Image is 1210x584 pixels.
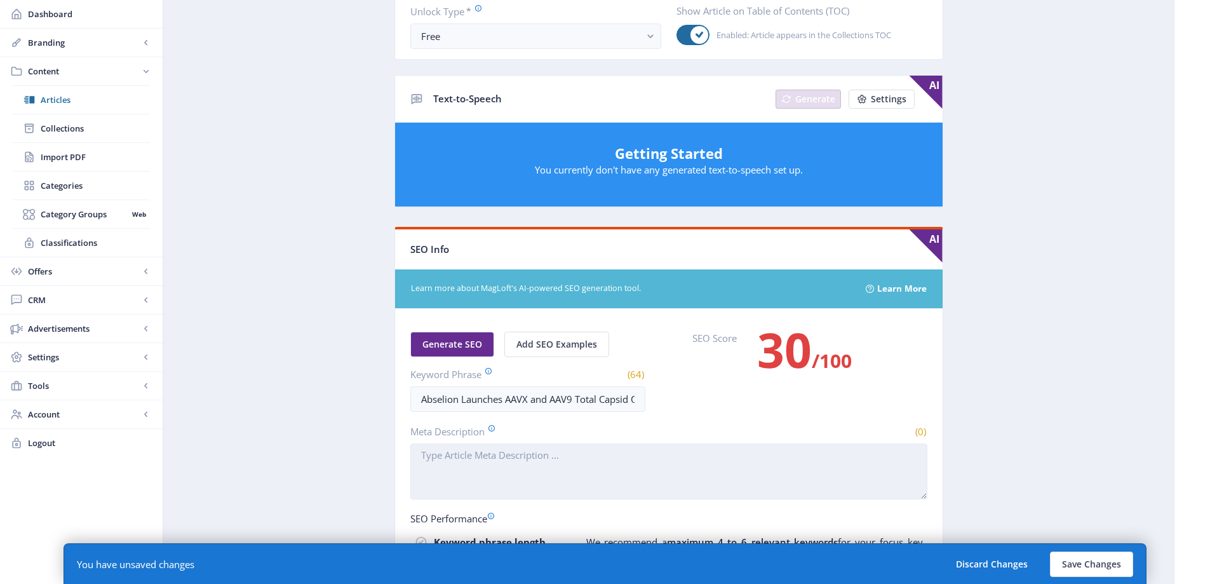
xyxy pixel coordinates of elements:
span: Tools [28,379,140,392]
span: Generate [795,94,835,104]
p: We recommend a for your focus key phrase. Keywords are the major factor for your search engine re... [586,536,923,561]
a: New page [841,90,915,109]
span: Advertisements [28,322,140,335]
label: Meta Description [410,424,664,438]
a: Category GroupsWeb [13,200,150,228]
span: Enabled: Article appears in the Collections TOC [709,27,891,43]
span: Branding [28,36,140,49]
span: Import PDF [41,151,150,163]
button: Generate [776,90,841,109]
span: Dashboard [28,8,152,20]
label: Unlock Type [410,4,651,18]
span: Settings [28,351,140,363]
span: Learn more about MagLoft's AI-powered SEO generation tool. [411,283,851,295]
label: SEO Score [692,332,737,393]
button: Save Changes [1050,552,1133,577]
span: Category Groups [41,208,128,221]
span: Settings [871,94,906,104]
button: Generate SEO [410,332,494,357]
nb-badge: Web [128,208,150,221]
button: Add SEO Examples [504,332,609,357]
span: Text-to-Speech [433,92,502,105]
a: New page [768,90,841,109]
span: Generate SEO [422,339,482,350]
a: Classifications [13,229,150,257]
span: Content [28,65,140,78]
span: AI [910,229,943,262]
button: Settings [849,90,915,109]
a: Articles [13,86,150,114]
span: Categories [41,179,150,192]
span: Articles [41,93,150,106]
input: Type Article Keyword Phrase ... [410,386,645,412]
a: Categories [13,172,150,200]
span: (0) [913,425,927,438]
h5: Getting Started [408,143,930,163]
label: Show Article on Table of Contents (TOC) [676,4,917,17]
span: AI [910,76,943,109]
a: Import PDF [13,143,150,171]
span: Account [28,408,140,421]
a: Learn More [877,279,927,299]
span: Collections [41,122,150,135]
div: You have unsaved changes [77,558,194,571]
div: Free [421,29,640,44]
div: SEO Performance [410,512,927,525]
span: SEO Info [410,243,449,255]
span: Add SEO Examples [516,339,597,350]
span: 30 [757,317,812,382]
strong: Keyword phrase length [434,536,546,548]
span: CRM [28,294,140,306]
label: Keyword Phrase [410,367,523,381]
span: Logout [28,437,152,449]
button: Free [410,24,661,49]
span: Offers [28,265,140,278]
span: (64) [626,368,645,381]
h3: /100 [757,337,852,374]
span: Classifications [41,236,150,249]
button: Discard Changes [944,552,1040,577]
app-collection-view: Text-to-Speech [394,75,943,208]
a: Collections [13,114,150,142]
b: maximum 4 to 6 relevant keywords [667,536,838,548]
p: You currently don't have any generated text-to-speech set up. [408,163,930,176]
